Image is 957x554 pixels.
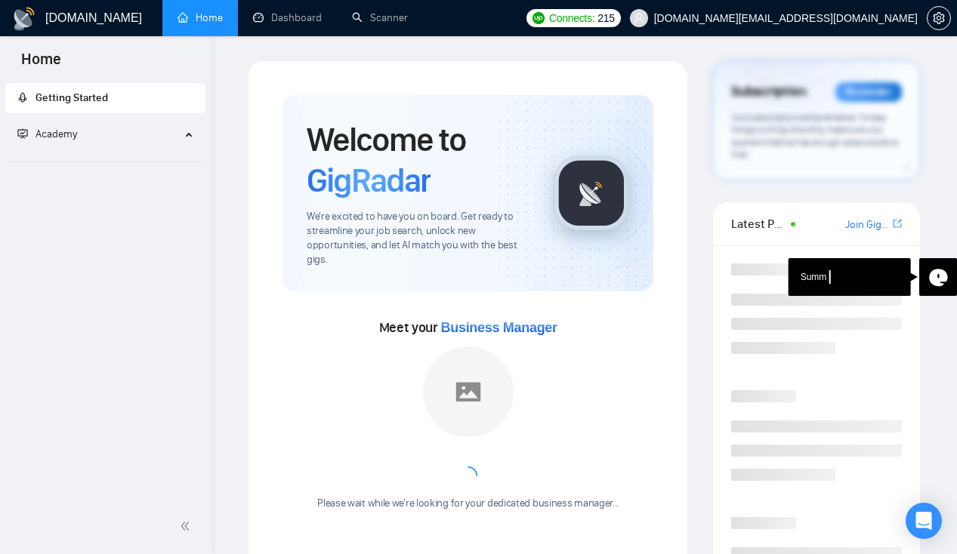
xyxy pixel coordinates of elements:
[253,11,322,24] a: dashboardDashboard
[927,12,951,24] a: setting
[17,92,28,103] span: rocket
[5,155,205,165] li: Academy Homepage
[597,10,614,26] span: 215
[549,10,594,26] span: Connects:
[457,465,478,486] span: loading
[17,128,28,139] span: fund-projection-screen
[634,13,644,23] span: user
[928,12,950,24] span: setting
[906,503,942,539] div: Open Intercom Messenger
[5,83,205,113] li: Getting Started
[180,519,195,534] span: double-left
[927,6,951,30] button: setting
[307,210,529,267] span: We're excited to have you on board. Get ready to streamline your job search, unlock new opportuni...
[36,128,77,140] span: Academy
[893,217,902,229] span: export
[731,112,897,161] span: Your subscription will be renewed. To keep things running smoothly, make sure your payment method...
[845,217,890,233] a: Join GigRadar Slack Community
[533,12,545,24] img: upwork-logo.png
[36,91,108,104] span: Getting Started
[731,79,806,105] span: Subscription
[307,119,529,201] h1: Welcome to
[308,497,628,511] div: Please wait while we're looking for your dedicated business manager...
[731,214,786,233] span: Latest Posts from the GigRadar Community
[893,217,902,231] a: export
[12,7,36,31] img: logo
[441,320,557,335] span: Business Manager
[379,319,557,336] span: Meet your
[9,48,73,80] span: Home
[17,128,77,140] span: Academy
[307,160,431,201] span: GigRadar
[178,11,223,24] a: homeHome
[835,82,902,102] div: Reminder
[554,155,629,231] img: gigradar-logo.png
[352,11,408,24] a: searchScanner
[423,346,514,437] img: placeholder.png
